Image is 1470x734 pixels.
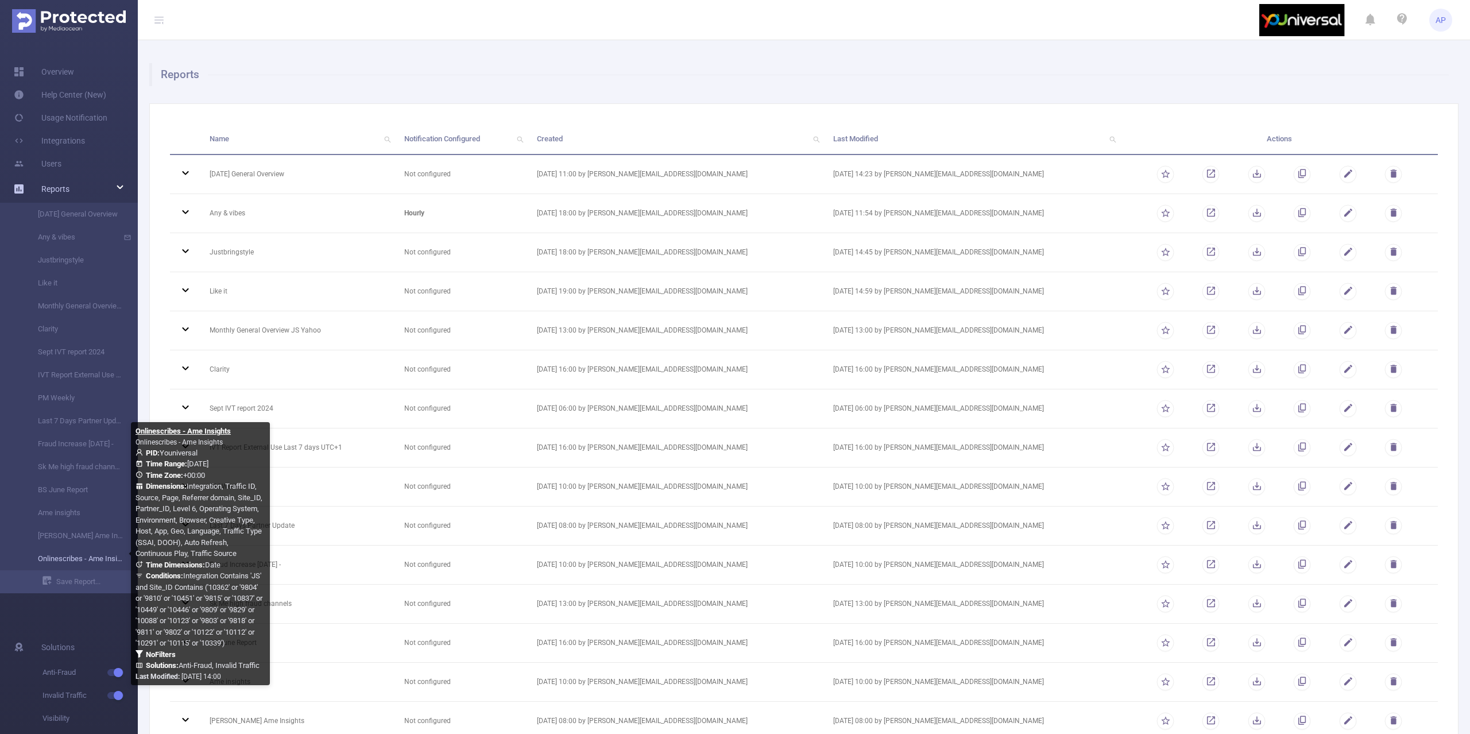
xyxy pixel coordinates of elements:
[825,350,1121,389] td: [DATE] 16:00 by [PERSON_NAME][EMAIL_ADDRESS][DOMAIN_NAME]
[41,177,69,200] a: Reports
[396,233,528,272] td: Not configured
[825,311,1121,350] td: [DATE] 13:00 by [PERSON_NAME][EMAIL_ADDRESS][DOMAIN_NAME]
[146,471,183,480] b: Time Zone:
[23,249,124,272] a: Justbringstyle
[1436,9,1446,32] span: AP
[1267,134,1292,143] span: Actions
[528,468,825,507] td: [DATE] 10:00 by [PERSON_NAME][EMAIL_ADDRESS][DOMAIN_NAME]
[23,387,124,410] a: PM Weekly
[41,636,75,659] span: Solutions
[146,661,260,670] span: Anti-Fraud, Invalid Traffic
[23,524,124,547] a: [PERSON_NAME] Ame Insights
[825,233,1121,272] td: [DATE] 14:45 by [PERSON_NAME][EMAIL_ADDRESS][DOMAIN_NAME]
[396,311,528,350] td: Not configured
[825,428,1121,468] td: [DATE] 16:00 by [PERSON_NAME][EMAIL_ADDRESS][DOMAIN_NAME]
[201,311,396,350] td: Monthly General Overview JS Yahoo
[23,410,124,432] a: Last 7 Days Partner Update
[396,389,528,428] td: Not configured
[512,124,528,154] i: icon: search
[136,673,180,681] b: Last Modified:
[825,585,1121,624] td: [DATE] 13:00 by [PERSON_NAME][EMAIL_ADDRESS][DOMAIN_NAME]
[201,194,396,233] td: Any & vibes
[528,233,825,272] td: [DATE] 18:00 by [PERSON_NAME][EMAIL_ADDRESS][DOMAIN_NAME]
[146,449,160,457] b: PID:
[41,184,69,194] span: Reports
[825,468,1121,507] td: [DATE] 10:00 by [PERSON_NAME][EMAIL_ADDRESS][DOMAIN_NAME]
[14,83,106,106] a: Help Center (New)
[23,501,124,524] a: Ame insights
[528,663,825,702] td: [DATE] 10:00 by [PERSON_NAME][EMAIL_ADDRESS][DOMAIN_NAME]
[825,546,1121,585] td: [DATE] 10:00 by [PERSON_NAME][EMAIL_ADDRESS][DOMAIN_NAME]
[396,272,528,311] td: Not configured
[404,209,424,217] b: hourly
[146,571,183,580] b: Conditions :
[23,455,124,478] a: Sk Me high fraud channels
[23,547,124,570] a: Onlinescribes - Ame Insights
[201,663,396,702] td: Ame insights
[23,432,124,455] a: Fraud Increase [DATE] -
[136,571,262,647] span: Integration Contains 'JS' and Site_ID Contains ('10362' or '9804' or '9810' or '10451' or '9815' ...
[396,546,528,585] td: Not configured
[42,570,138,593] a: Save Report...
[146,661,179,670] b: Solutions :
[23,364,124,387] a: IVT Report External Use Last 7 days UTC+1
[201,428,396,468] td: IVT Report External Use Last 7 days UTC+1
[14,129,85,152] a: Integrations
[528,585,825,624] td: [DATE] 13:00 by [PERSON_NAME][EMAIL_ADDRESS][DOMAIN_NAME]
[136,438,223,446] span: Onlinescribes - Ame Insights
[825,389,1121,428] td: [DATE] 06:00 by [PERSON_NAME][EMAIL_ADDRESS][DOMAIN_NAME]
[201,468,396,507] td: PM Weekly
[23,203,124,226] a: [DATE] General Overview
[149,63,1449,86] h1: Reports
[23,478,124,501] a: BS June Report
[136,673,221,681] span: [DATE] 14:00
[396,507,528,546] td: Not configured
[825,194,1121,233] td: [DATE] 11:54 by [PERSON_NAME][EMAIL_ADDRESS][DOMAIN_NAME]
[42,707,138,730] span: Visibility
[833,134,878,143] span: Last Modified
[146,459,187,468] b: Time Range:
[201,272,396,311] td: Like it
[404,134,480,143] span: Notification Configured
[136,449,262,670] span: Youniversal [DATE] +00:00
[201,233,396,272] td: Justbringstyle
[136,482,262,558] span: Integration, Traffic ID, Source, Page, Referrer domain, Site_ID, Partner_ID, Level 6, Operating S...
[396,350,528,389] td: Not configured
[201,155,396,194] td: [DATE] General Overview
[23,295,124,318] a: Monthly General Overview JS Yahoo
[396,155,528,194] td: Not configured
[14,106,107,129] a: Usage Notification
[201,389,396,428] td: Sept IVT report 2024
[825,272,1121,311] td: [DATE] 14:59 by [PERSON_NAME][EMAIL_ADDRESS][DOMAIN_NAME]
[396,585,528,624] td: Not configured
[396,468,528,507] td: Not configured
[201,585,396,624] td: Sk Me high fraud channels
[825,507,1121,546] td: [DATE] 08:00 by [PERSON_NAME][EMAIL_ADDRESS][DOMAIN_NAME]
[23,226,124,249] a: Any & vibes
[23,318,124,341] a: Clarity
[825,155,1121,194] td: [DATE] 14:23 by [PERSON_NAME][EMAIL_ADDRESS][DOMAIN_NAME]
[528,311,825,350] td: [DATE] 13:00 by [PERSON_NAME][EMAIL_ADDRESS][DOMAIN_NAME]
[528,546,825,585] td: [DATE] 10:00 by [PERSON_NAME][EMAIL_ADDRESS][DOMAIN_NAME]
[23,272,124,295] a: Like it
[528,389,825,428] td: [DATE] 06:00 by [PERSON_NAME][EMAIL_ADDRESS][DOMAIN_NAME]
[12,9,126,33] img: Protected Media
[42,684,138,707] span: Invalid Traffic
[14,60,74,83] a: Overview
[528,155,825,194] td: [DATE] 11:00 by [PERSON_NAME][EMAIL_ADDRESS][DOMAIN_NAME]
[528,428,825,468] td: [DATE] 16:00 by [PERSON_NAME][EMAIL_ADDRESS][DOMAIN_NAME]
[146,650,176,659] b: No Filters
[396,428,528,468] td: Not configured
[396,624,528,663] td: Not configured
[528,194,825,233] td: [DATE] 18:00 by [PERSON_NAME][EMAIL_ADDRESS][DOMAIN_NAME]
[201,507,396,546] td: Last 7 Days Partner Update
[380,124,396,154] i: icon: search
[1105,124,1121,154] i: icon: search
[201,350,396,389] td: Clarity
[136,427,231,435] b: Onlinescribes - Ame Insights
[396,663,528,702] td: Not configured
[201,546,396,585] td: Fraud Increase [DATE] -
[825,663,1121,702] td: [DATE] 10:00 by [PERSON_NAME][EMAIL_ADDRESS][DOMAIN_NAME]
[23,341,124,364] a: Sept IVT report 2024
[537,134,563,143] span: Created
